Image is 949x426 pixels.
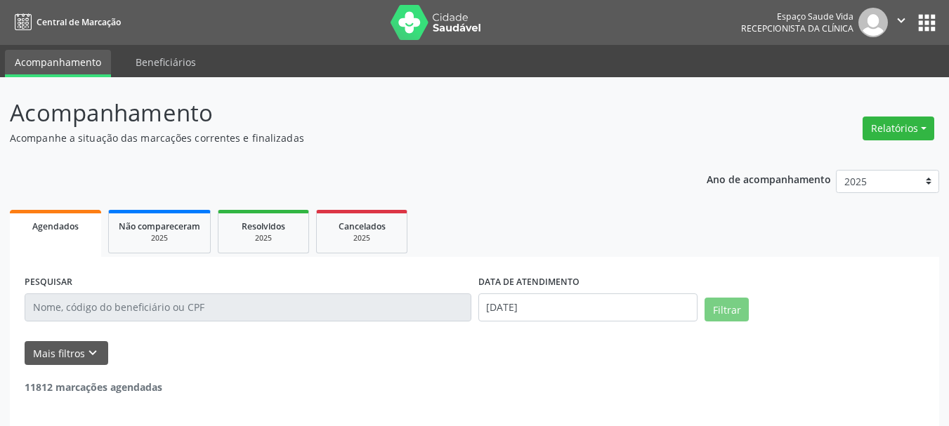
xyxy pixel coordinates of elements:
span: Recepcionista da clínica [741,22,853,34]
label: PESQUISAR [25,272,72,293]
span: Central de Marcação [37,16,121,28]
p: Acompanhe a situação das marcações correntes e finalizadas [10,131,660,145]
a: Central de Marcação [10,11,121,34]
button: apps [915,11,939,35]
strong: 11812 marcações agendadas [25,380,162,394]
button: Mais filtroskeyboard_arrow_down [25,341,108,366]
div: 2025 [119,233,200,244]
i: keyboard_arrow_down [85,345,100,361]
span: Cancelados [339,220,386,232]
p: Ano de acompanhamento [707,170,831,187]
div: 2025 [327,233,397,244]
i:  [894,13,909,28]
span: Resolvidos [242,220,285,232]
div: 2025 [228,233,299,244]
input: Nome, código do beneficiário ou CPF [25,293,471,321]
a: Beneficiários [126,50,206,74]
p: Acompanhamento [10,95,660,131]
a: Acompanhamento [5,50,111,77]
button: Filtrar [705,298,749,321]
span: Não compareceram [119,220,200,232]
div: Espaço Saude Vida [741,11,853,22]
img: img [858,8,888,37]
span: Agendados [32,220,79,232]
button:  [888,8,915,37]
button: Relatórios [863,117,934,140]
input: Selecione um intervalo [478,293,698,321]
label: DATA DE ATENDIMENTO [478,272,580,293]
